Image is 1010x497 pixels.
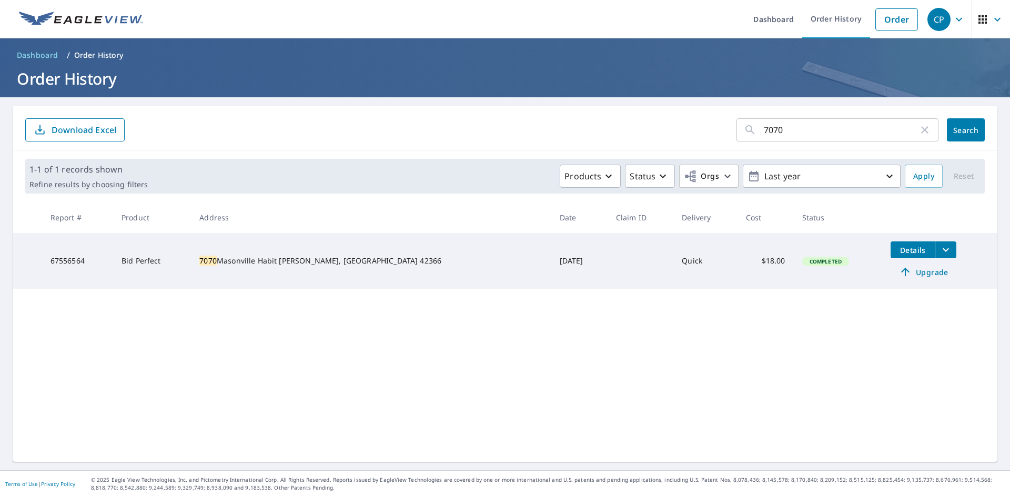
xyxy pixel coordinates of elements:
[113,202,191,233] th: Product
[764,115,918,145] input: Address, Report #, Claim ID, etc.
[5,481,75,487] p: |
[19,12,143,27] img: EV Logo
[199,256,542,266] div: Masonville Habit [PERSON_NAME], [GEOGRAPHIC_DATA] 42366
[13,68,997,89] h1: Order History
[875,8,918,31] a: Order
[91,476,1005,492] p: © 2025 Eagle View Technologies, Inc. and Pictometry International Corp. All Rights Reserved. Repo...
[897,266,950,278] span: Upgrade
[738,202,794,233] th: Cost
[74,50,124,60] p: Order History
[13,47,63,64] a: Dashboard
[52,124,116,136] p: Download Excel
[42,233,113,289] td: 67556564
[67,49,70,62] li: /
[199,256,217,266] mark: 7070
[551,202,608,233] th: Date
[947,118,985,141] button: Search
[803,258,848,265] span: Completed
[905,165,943,188] button: Apply
[551,233,608,289] td: [DATE]
[738,233,794,289] td: $18.00
[897,245,928,255] span: Details
[113,233,191,289] td: Bid Perfect
[625,165,675,188] button: Status
[25,118,125,141] button: Download Excel
[29,180,148,189] p: Refine results by choosing filters
[913,170,934,183] span: Apply
[673,202,737,233] th: Delivery
[679,165,739,188] button: Orgs
[673,233,737,289] td: Quick
[794,202,883,233] th: Status
[560,165,621,188] button: Products
[684,170,719,183] span: Orgs
[41,480,75,488] a: Privacy Policy
[760,167,883,186] p: Last year
[13,47,997,64] nav: breadcrumb
[29,163,148,176] p: 1-1 of 1 records shown
[608,202,674,233] th: Claim ID
[564,170,601,182] p: Products
[42,202,113,233] th: Report #
[191,202,551,233] th: Address
[935,241,956,258] button: filesDropdownBtn-67556564
[743,165,901,188] button: Last year
[955,125,976,135] span: Search
[891,263,956,280] a: Upgrade
[17,50,58,60] span: Dashboard
[927,8,951,31] div: CP
[5,480,38,488] a: Terms of Use
[630,170,655,182] p: Status
[891,241,935,258] button: detailsBtn-67556564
